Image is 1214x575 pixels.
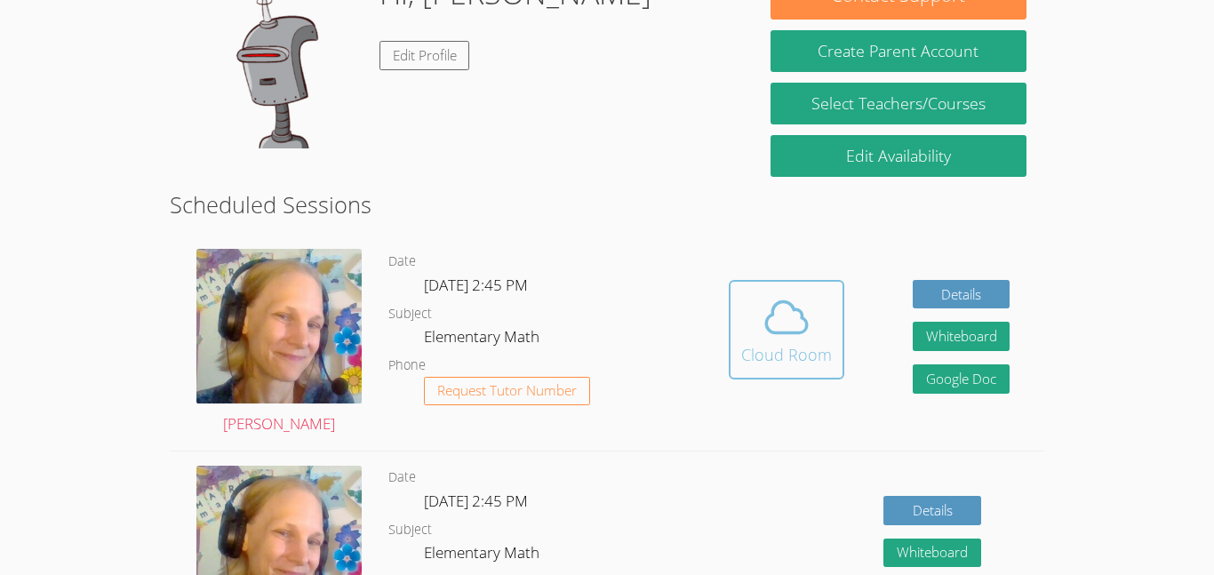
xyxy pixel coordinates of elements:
[913,322,1010,351] button: Whiteboard
[388,355,426,377] dt: Phone
[170,188,1044,221] h2: Scheduled Sessions
[424,377,590,406] button: Request Tutor Number
[729,280,844,379] button: Cloud Room
[424,491,528,511] span: [DATE] 2:45 PM
[388,519,432,541] dt: Subject
[883,539,981,568] button: Whiteboard
[437,384,577,397] span: Request Tutor Number
[388,303,432,325] dt: Subject
[196,249,362,437] a: [PERSON_NAME]
[741,342,832,367] div: Cloud Room
[913,364,1010,394] a: Google Doc
[424,275,528,295] span: [DATE] 2:45 PM
[379,41,470,70] a: Edit Profile
[196,249,362,403] img: avatar.png
[424,540,543,571] dd: Elementary Math
[771,135,1026,177] a: Edit Availability
[771,83,1026,124] a: Select Teachers/Courses
[388,251,416,273] dt: Date
[771,30,1026,72] button: Create Parent Account
[388,467,416,489] dt: Date
[883,496,981,525] a: Details
[424,324,543,355] dd: Elementary Math
[913,280,1010,309] a: Details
